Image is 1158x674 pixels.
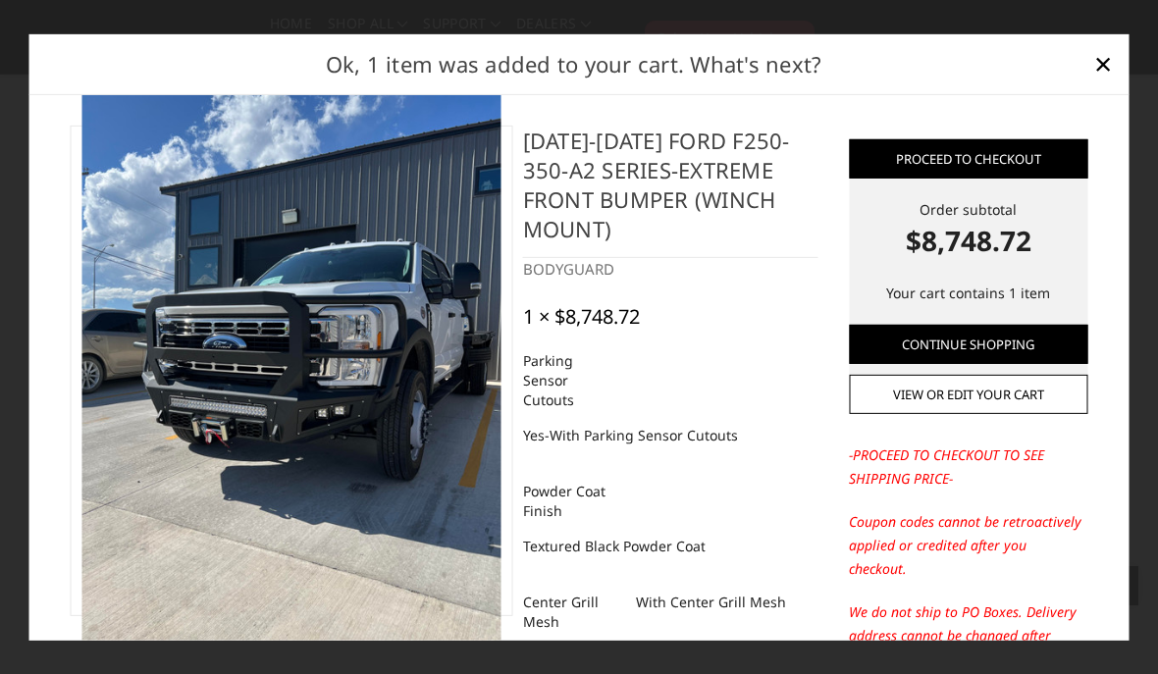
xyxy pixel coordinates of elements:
[60,47,1087,79] h2: Ok, 1 item was added to your cart. What's next?
[523,528,706,563] dd: Textured Black Powder Coat
[523,342,621,417] dt: Parking Sensor Cutouts
[523,584,621,639] dt: Center Grill Mesh
[849,139,1088,179] a: Proceed to checkout
[849,220,1088,261] strong: $8,748.72
[523,126,818,258] h4: [DATE]-[DATE] Ford F250-350-A2 Series-Extreme Front Bumper (winch mount)
[849,510,1088,581] p: Coupon codes cannot be retroactively applied or credited after you checkout.
[849,375,1088,414] a: View or edit your cart
[1087,48,1119,79] a: Close
[523,473,621,528] dt: Powder Coat Finish
[849,325,1088,364] a: Continue Shopping
[523,417,738,452] dd: Yes-With Parking Sensor Cutouts
[849,199,1088,261] div: Order subtotal
[849,443,1088,491] p: -PROCEED TO CHECKOUT TO SEE SHIPPING PRICE-
[81,91,501,650] img: 2023-2025 Ford F250-350-A2 Series-Extreme Front Bumper (winch mount)
[523,304,640,328] div: 1 × $8,748.72
[636,584,786,619] dd: With Center Grill Mesh
[1094,42,1112,84] span: ×
[849,282,1088,305] p: Your cart contains 1 item
[523,258,818,281] div: BODYGUARD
